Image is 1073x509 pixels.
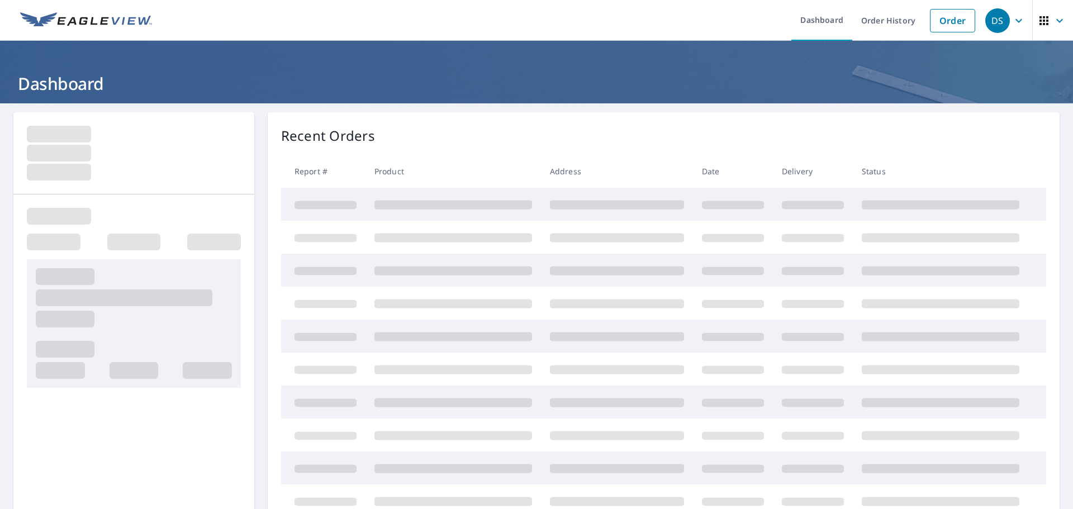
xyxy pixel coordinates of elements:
[853,155,1028,188] th: Status
[13,72,1060,95] h1: Dashboard
[20,12,152,29] img: EV Logo
[365,155,541,188] th: Product
[281,155,365,188] th: Report #
[985,8,1010,33] div: DS
[773,155,853,188] th: Delivery
[693,155,773,188] th: Date
[281,126,375,146] p: Recent Orders
[541,155,693,188] th: Address
[930,9,975,32] a: Order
